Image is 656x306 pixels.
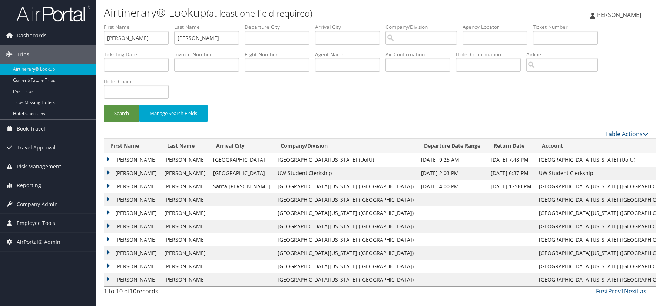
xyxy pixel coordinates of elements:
td: [PERSON_NAME] [104,206,160,220]
td: [GEOGRAPHIC_DATA][US_STATE] ([GEOGRAPHIC_DATA]) [274,246,417,260]
td: [GEOGRAPHIC_DATA][US_STATE] ([GEOGRAPHIC_DATA]) [274,220,417,233]
label: Invoice Number [174,51,245,58]
td: Santa [PERSON_NAME] [209,180,274,193]
label: Ticket Number [533,23,603,31]
label: Agent Name [315,51,385,58]
td: [DATE] 4:00 PM [417,180,487,193]
td: [PERSON_NAME] [104,260,160,273]
td: [PERSON_NAME] [160,273,209,286]
td: [PERSON_NAME] [104,273,160,286]
th: Return Date: activate to sort column ascending [487,139,535,153]
th: Arrival City: activate to sort column ascending [209,139,274,153]
a: 1 [621,287,624,295]
label: Last Name [174,23,245,31]
label: Flight Number [245,51,315,58]
td: [PERSON_NAME] [160,246,209,260]
td: [PERSON_NAME] [160,206,209,220]
label: First Name [104,23,174,31]
td: [PERSON_NAME] [160,167,209,180]
td: [DATE] 2:03 PM [417,167,487,180]
th: Company/Division [274,139,417,153]
td: [PERSON_NAME] [160,180,209,193]
td: [PERSON_NAME] [160,193,209,206]
td: [GEOGRAPHIC_DATA][US_STATE] ([GEOGRAPHIC_DATA]) [274,260,417,273]
td: [GEOGRAPHIC_DATA] [209,167,274,180]
span: Book Travel [17,120,45,138]
td: [PERSON_NAME] [104,246,160,260]
td: [GEOGRAPHIC_DATA][US_STATE] ([GEOGRAPHIC_DATA]) [274,193,417,206]
td: [GEOGRAPHIC_DATA][US_STATE] (UofU) [274,153,417,167]
td: [PERSON_NAME] [104,153,160,167]
td: [PERSON_NAME] [104,193,160,206]
td: [GEOGRAPHIC_DATA][US_STATE] ([GEOGRAPHIC_DATA]) [274,180,417,193]
a: Next [624,287,637,295]
a: Prev [608,287,621,295]
button: Search [104,105,139,122]
span: [PERSON_NAME] [595,11,641,19]
td: [PERSON_NAME] [104,220,160,233]
label: Departure City [245,23,315,31]
small: (at least one field required) [206,7,312,19]
span: Reporting [17,176,41,195]
td: [GEOGRAPHIC_DATA][US_STATE] ([GEOGRAPHIC_DATA]) [274,273,417,286]
td: [PERSON_NAME] [104,180,160,193]
button: Manage Search Fields [139,105,208,122]
label: Agency Locator [463,23,533,31]
label: Air Confirmation [385,51,456,58]
a: [PERSON_NAME] [590,4,649,26]
th: Departure Date Range: activate to sort column ascending [417,139,487,153]
td: [PERSON_NAME] [104,233,160,246]
td: [PERSON_NAME] [160,153,209,167]
td: UW Student Clerkship [274,167,417,180]
label: Company/Division [385,23,463,31]
td: [DATE] 12:00 PM [487,180,535,193]
th: Last Name: activate to sort column ascending [160,139,209,153]
span: Employee Tools [17,214,55,232]
span: Travel Approval [17,138,56,157]
h1: Airtinerary® Lookup [104,5,467,20]
label: Arrival City [315,23,385,31]
span: Trips [17,45,29,64]
label: Hotel Confirmation [456,51,526,58]
img: airportal-logo.png [16,5,90,22]
span: Company Admin [17,195,58,213]
td: [GEOGRAPHIC_DATA] [209,153,274,167]
span: 10 [130,287,136,295]
td: [PERSON_NAME] [160,220,209,233]
a: First [596,287,608,295]
td: [PERSON_NAME] [104,167,160,180]
td: [GEOGRAPHIC_DATA][US_STATE] ([GEOGRAPHIC_DATA]) [274,206,417,220]
label: Ticketing Date [104,51,174,58]
div: 1 to 10 of records [104,287,232,299]
td: [GEOGRAPHIC_DATA][US_STATE] ([GEOGRAPHIC_DATA]) [274,233,417,246]
td: [DATE] 9:25 AM [417,153,487,167]
a: Table Actions [605,130,649,138]
span: AirPortal® Admin [17,233,60,251]
a: Last [637,287,649,295]
td: [PERSON_NAME] [160,233,209,246]
td: [DATE] 6:37 PM [487,167,535,180]
td: [PERSON_NAME] [160,260,209,273]
span: Dashboards [17,26,47,45]
td: [DATE] 7:48 PM [487,153,535,167]
span: Risk Management [17,157,61,176]
label: Airline [526,51,603,58]
th: First Name: activate to sort column ascending [104,139,160,153]
label: Hotel Chain [104,78,174,85]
